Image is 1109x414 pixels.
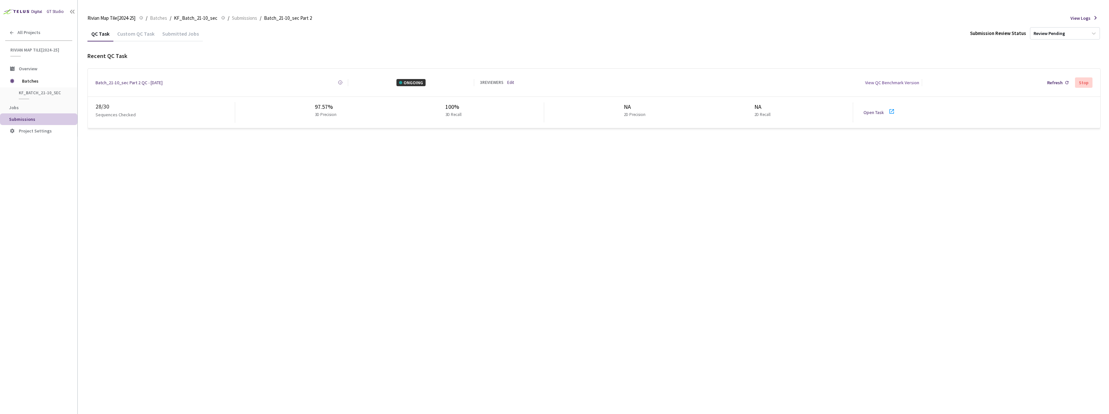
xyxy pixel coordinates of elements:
div: GT Studio [47,8,64,15]
li: / [228,14,229,22]
span: Jobs [9,105,19,110]
span: Rivian Map Tile[2024-25] [10,47,68,53]
span: Overview [19,66,37,72]
div: Submission Review Status [970,29,1026,37]
a: Open Task [863,109,884,115]
span: Batch_21-10_sec Part 2 [264,14,312,22]
li: / [146,14,147,22]
p: 2D Recall [754,111,771,118]
p: 3D Recall [445,111,462,118]
a: Batches [149,14,168,21]
div: NA [754,102,773,111]
div: 28 / 30 [96,102,235,111]
a: Batch_21-10_sec Part 2 QC - [DATE] [96,79,163,86]
span: Submissions [9,116,35,122]
div: Refresh [1047,79,1063,86]
div: QC Task [87,30,113,41]
div: Stop [1079,80,1089,85]
a: Submissions [231,14,258,21]
div: NA [624,102,648,111]
div: Submitted Jobs [158,30,203,41]
div: ONGOING [396,79,426,86]
li: / [260,14,261,22]
p: Sequences Checked [96,111,136,118]
span: All Projects [17,30,40,35]
span: Batches [22,75,66,87]
div: Review Pending [1034,30,1065,37]
span: Submissions [232,14,257,22]
p: 3D Precision [315,111,337,118]
div: View QC Benchmark Version [865,79,919,86]
p: 2D Precision [624,111,646,118]
div: Custom QC Task [113,30,158,41]
span: Rivian Map Tile[2024-25] [87,14,135,22]
a: Edit [507,79,514,86]
span: KF_Batch_21-10_sec [174,14,217,22]
div: 97.57% [315,102,339,111]
span: KF_Batch_21-10_sec [19,90,67,96]
span: Batches [150,14,167,22]
span: View Logs [1070,15,1091,22]
li: / [170,14,171,22]
div: Recent QC Task [87,52,1101,61]
div: 100% [445,102,464,111]
span: Project Settings [19,128,52,134]
div: 3 REVIEWERS [480,79,503,86]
